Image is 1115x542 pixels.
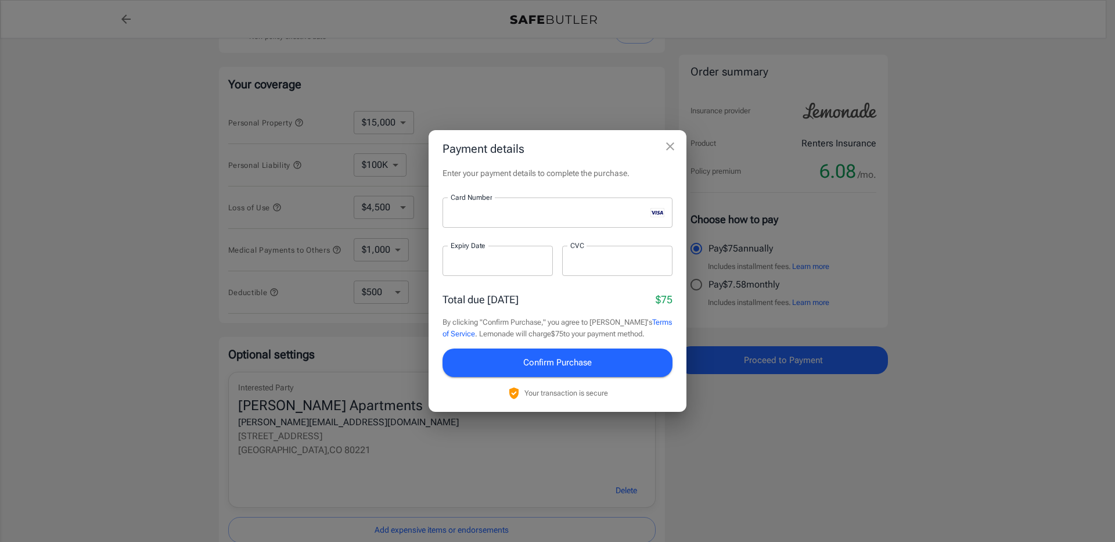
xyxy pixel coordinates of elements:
label: Card Number [451,192,492,202]
button: Confirm Purchase [443,349,672,376]
p: Enter your payment details to complete the purchase. [443,167,672,179]
iframe: Secure CVC input frame [570,256,664,267]
p: Total due [DATE] [443,292,519,307]
a: Terms of Service [443,318,672,338]
p: $75 [656,292,672,307]
p: Your transaction is secure [524,387,608,399]
h2: Payment details [429,130,686,167]
button: close [659,135,682,158]
iframe: Secure expiration date input frame [451,256,545,267]
svg: visa [650,208,664,217]
label: CVC [570,241,584,250]
iframe: Secure card number input frame [451,207,646,218]
p: By clicking "Confirm Purchase," you agree to [PERSON_NAME]'s . Lemonade will charge $75 to your p... [443,317,672,339]
span: Confirm Purchase [523,355,592,370]
label: Expiry Date [451,241,485,250]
